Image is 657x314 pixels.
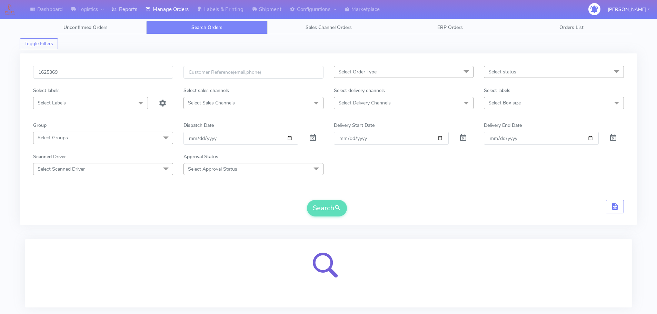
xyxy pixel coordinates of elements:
span: Sales Channel Orders [306,24,352,31]
span: ERP Orders [437,24,463,31]
label: Group [33,122,47,129]
input: Customer Reference(email,phone) [183,66,323,79]
span: Search Orders [191,24,222,31]
label: Select sales channels [183,87,229,94]
label: Dispatch Date [183,122,214,129]
span: Unconfirmed Orders [63,24,108,31]
label: Delivery Start Date [334,122,375,129]
span: Select Order Type [338,69,377,75]
label: Scanned Driver [33,153,66,160]
span: Select status [488,69,516,75]
button: Toggle Filters [20,38,58,49]
span: Select Labels [38,100,66,106]
label: Select delivery channels [334,87,385,94]
label: Delivery End Date [484,122,522,129]
span: Select Box size [488,100,521,106]
span: Orders List [559,24,584,31]
label: Select labels [484,87,510,94]
button: [PERSON_NAME] [603,2,655,17]
input: Order Id [33,66,173,79]
span: Select Sales Channels [188,100,235,106]
button: Search [307,200,347,216]
span: Select Groups [38,134,68,141]
span: Select Scanned Driver [38,166,85,172]
label: Select labels [33,87,60,94]
span: Select Delivery Channels [338,100,391,106]
ul: Tabs [25,21,632,34]
img: search-loader.svg [303,247,355,299]
span: Select Approval Status [188,166,237,172]
label: Approval Status [183,153,218,160]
